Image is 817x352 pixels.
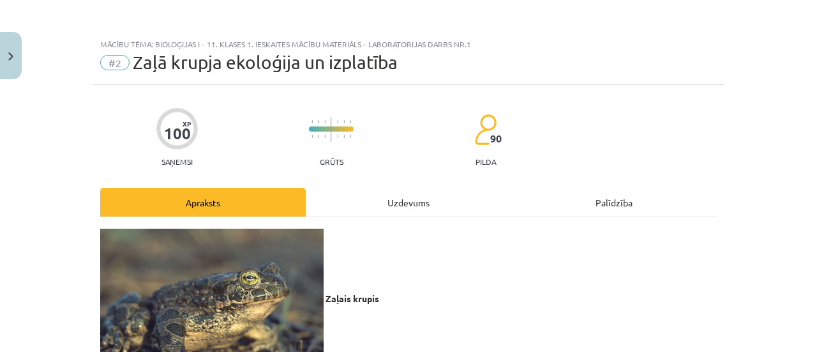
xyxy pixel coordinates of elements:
img: students-c634bb4e5e11cddfef0936a35e636f08e4e9abd3cc4e673bd6f9a4125e45ecb1.svg [474,114,497,146]
img: icon-short-line-57e1e144782c952c97e751825c79c345078a6d821885a25fce030b3d8c18986b.svg [311,120,313,123]
img: icon-short-line-57e1e144782c952c97e751825c79c345078a6d821885a25fce030b3d8c18986b.svg [324,120,326,123]
img: icon-short-line-57e1e144782c952c97e751825c79c345078a6d821885a25fce030b3d8c18986b.svg [343,135,345,138]
p: pilda [476,157,496,166]
img: icon-long-line-d9ea69661e0d244f92f715978eff75569469978d946b2353a9bb055b3ed8787d.svg [331,117,332,142]
div: Uzdevums [306,188,511,217]
p: Saņemsi [156,157,198,166]
div: Palīdzība [511,188,717,217]
span: Zaļā krupja ekoloģija un izplatība [133,52,398,73]
img: icon-short-line-57e1e144782c952c97e751825c79c345078a6d821885a25fce030b3d8c18986b.svg [318,135,319,138]
div: Mācību tēma: Bioloģijas i - 11. klases 1. ieskaites mācību materiāls - laboratorijas darbs nr.1 [100,40,717,49]
img: icon-short-line-57e1e144782c952c97e751825c79c345078a6d821885a25fce030b3d8c18986b.svg [311,135,313,138]
img: icon-short-line-57e1e144782c952c97e751825c79c345078a6d821885a25fce030b3d8c18986b.svg [343,120,345,123]
img: icon-close-lesson-0947bae3869378f0d4975bcd49f059093ad1ed9edebbc8119c70593378902aed.svg [8,52,13,61]
span: 90 [490,133,502,144]
b: Zaļais krupis [326,293,379,304]
div: Apraksts [100,188,306,217]
span: XP [183,120,191,127]
img: icon-short-line-57e1e144782c952c97e751825c79c345078a6d821885a25fce030b3d8c18986b.svg [350,135,351,138]
img: icon-short-line-57e1e144782c952c97e751825c79c345078a6d821885a25fce030b3d8c18986b.svg [324,135,326,138]
div: 100 [164,125,191,142]
img: icon-short-line-57e1e144782c952c97e751825c79c345078a6d821885a25fce030b3d8c18986b.svg [350,120,351,123]
img: icon-short-line-57e1e144782c952c97e751825c79c345078a6d821885a25fce030b3d8c18986b.svg [337,120,338,123]
img: icon-short-line-57e1e144782c952c97e751825c79c345078a6d821885a25fce030b3d8c18986b.svg [318,120,319,123]
span: #2 [100,55,130,70]
img: icon-short-line-57e1e144782c952c97e751825c79c345078a6d821885a25fce030b3d8c18986b.svg [337,135,338,138]
p: Grūts [320,157,343,166]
